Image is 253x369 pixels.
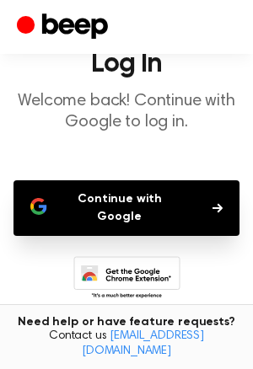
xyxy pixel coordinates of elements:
a: [EMAIL_ADDRESS][DOMAIN_NAME] [82,330,204,357]
p: Welcome back! Continue with Google to log in. [13,91,240,133]
button: Continue with Google [13,180,240,236]
h1: Log In [13,51,240,78]
span: Contact us [10,329,243,359]
a: Beep [17,11,112,44]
